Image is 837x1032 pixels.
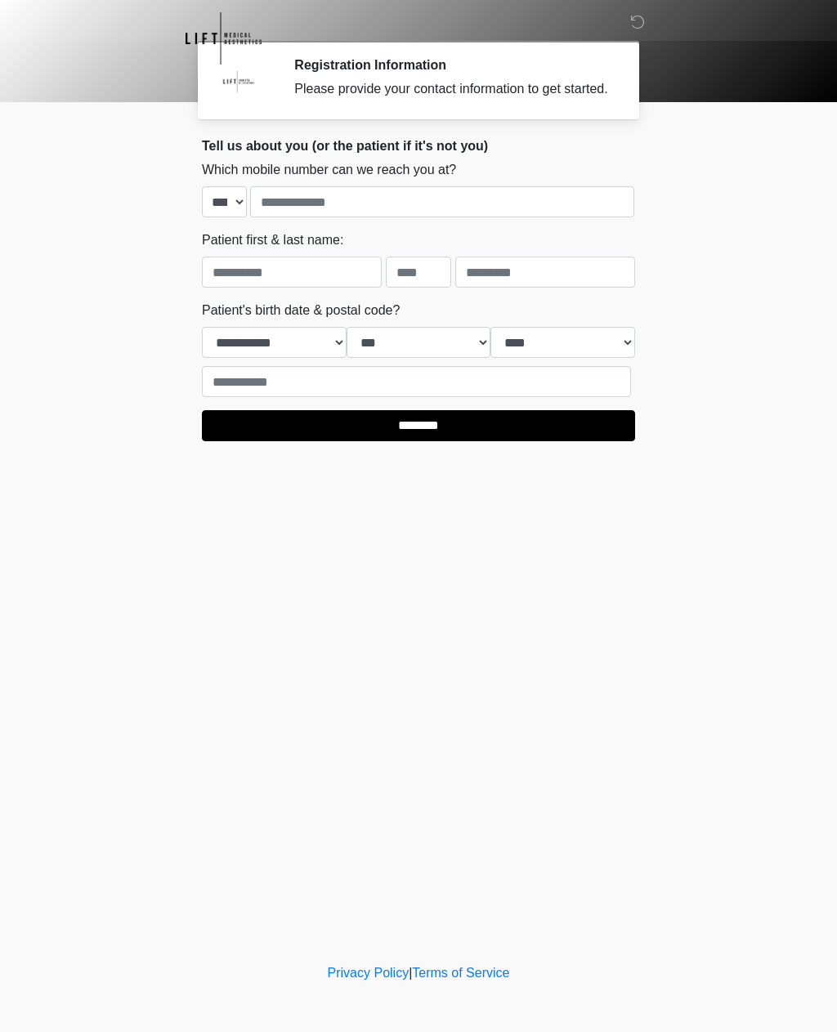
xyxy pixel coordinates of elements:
label: Which mobile number can we reach you at? [202,160,456,180]
label: Patient first & last name: [202,230,343,250]
label: Patient's birth date & postal code? [202,301,400,320]
img: Lift Medical Aesthetics Logo [186,12,262,65]
h2: Tell us about you (or the patient if it's not you) [202,138,635,154]
a: Privacy Policy [328,966,410,980]
img: Agent Avatar [214,57,263,106]
a: Terms of Service [412,966,509,980]
a: | [409,966,412,980]
div: Please provide your contact information to get started. [294,79,611,99]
